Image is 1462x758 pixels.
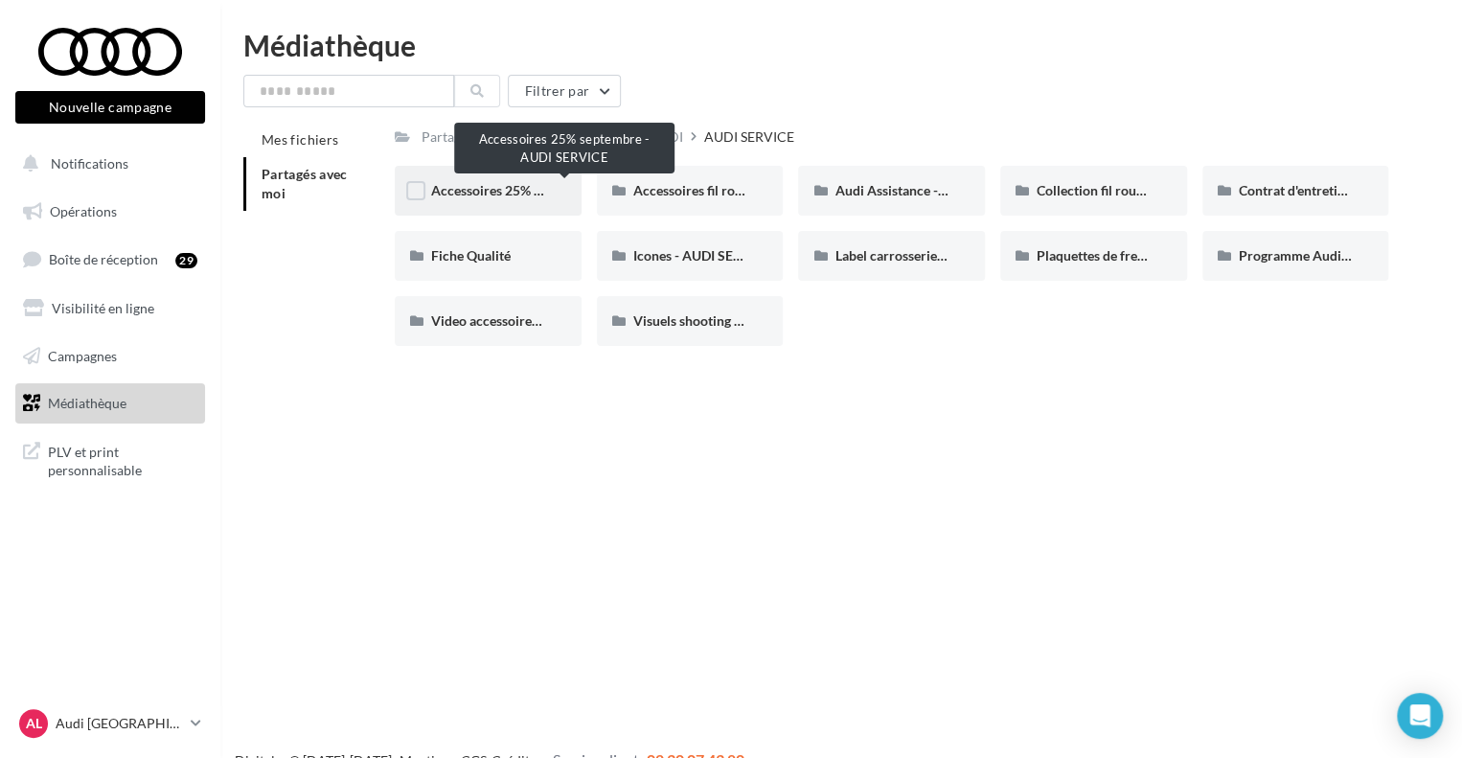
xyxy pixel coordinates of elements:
[262,166,348,201] span: Partagés avec moi
[26,714,42,733] span: AL
[11,192,209,232] a: Opérations
[52,300,154,316] span: Visibilité en ligne
[48,439,197,480] span: PLV et print personnalisable
[48,395,126,411] span: Médiathèque
[1239,182,1451,198] span: Contrat d'entretien - AUDI SERVICE
[11,288,209,329] a: Visibilité en ligne
[11,431,209,488] a: PLV et print personnalisable
[422,127,529,147] div: Partagés avec moi
[262,131,338,148] span: Mes fichiers
[1037,247,1235,264] span: Plaquettes de frein - Audi Service
[431,312,637,329] span: Video accessoires - AUDI SERVICE
[56,714,183,733] p: Audi [GEOGRAPHIC_DATA][PERSON_NAME]
[834,247,1146,264] span: Label carrosserie et label pare-brise - AUDI SERVICE
[633,182,856,198] span: Accessoires fil rouge - AUDI SERVICE
[454,123,674,173] div: Accessoires 25% septembre - AUDI SERVICE
[11,383,209,424] a: Médiathèque
[11,336,209,377] a: Campagnes
[243,31,1439,59] div: Médiathèque
[11,239,209,280] a: Boîte de réception29
[508,75,621,107] button: Filtrer par
[1397,693,1443,739] div: Open Intercom Messenger
[1037,182,1249,198] span: Collection fil rouge - AUDI SERVICE
[50,203,117,219] span: Opérations
[633,247,771,264] span: Icones - AUDI SERVICE
[633,312,831,329] span: Visuels shooting - AUDI SERVICE
[51,155,128,172] span: Notifications
[431,182,697,198] span: Accessoires 25% septembre - AUDI SERVICE
[11,144,201,184] button: Notifications
[15,705,205,742] a: AL Audi [GEOGRAPHIC_DATA][PERSON_NAME]
[431,247,511,264] span: Fiche Qualité
[175,253,197,268] div: 29
[834,182,1029,198] span: Audi Assistance - AUDI SERVICE
[49,251,158,267] span: Boîte de réception
[48,347,117,363] span: Campagnes
[15,91,205,124] button: Nouvelle campagne
[704,127,794,147] div: AUDI SERVICE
